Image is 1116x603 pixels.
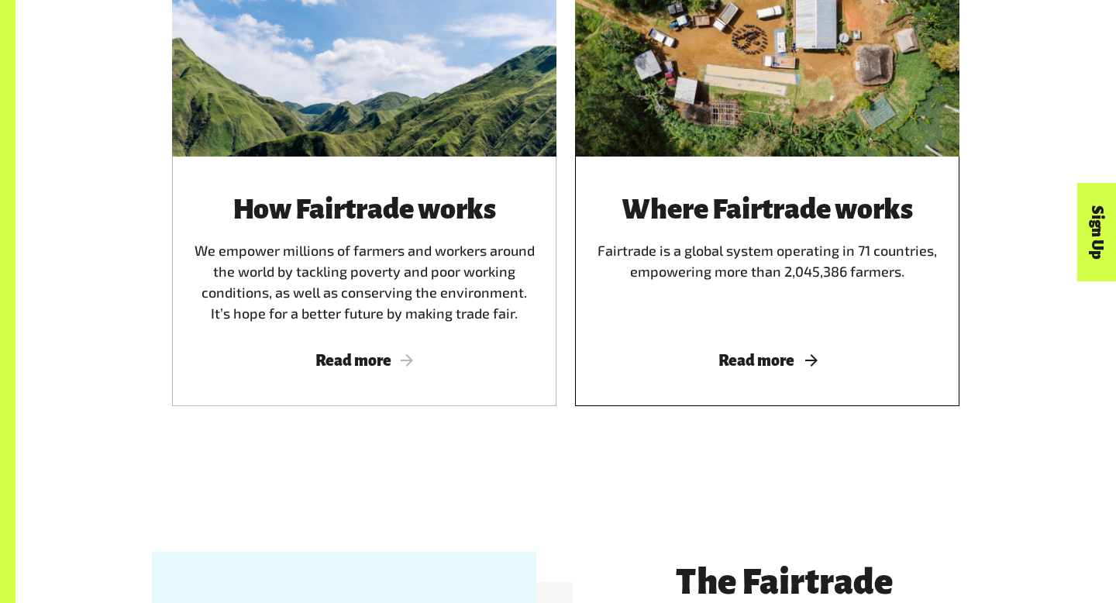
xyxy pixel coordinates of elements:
[191,194,538,324] div: We empower millions of farmers and workers around the world by tackling poverty and poor working ...
[191,194,538,225] h3: How Fairtrade works
[191,352,538,369] span: Read more
[594,194,941,324] div: Fairtrade is a global system operating in 71 countries, empowering more than 2,045,386 farmers.
[594,352,941,369] span: Read more
[594,194,941,225] h3: Where Fairtrade works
